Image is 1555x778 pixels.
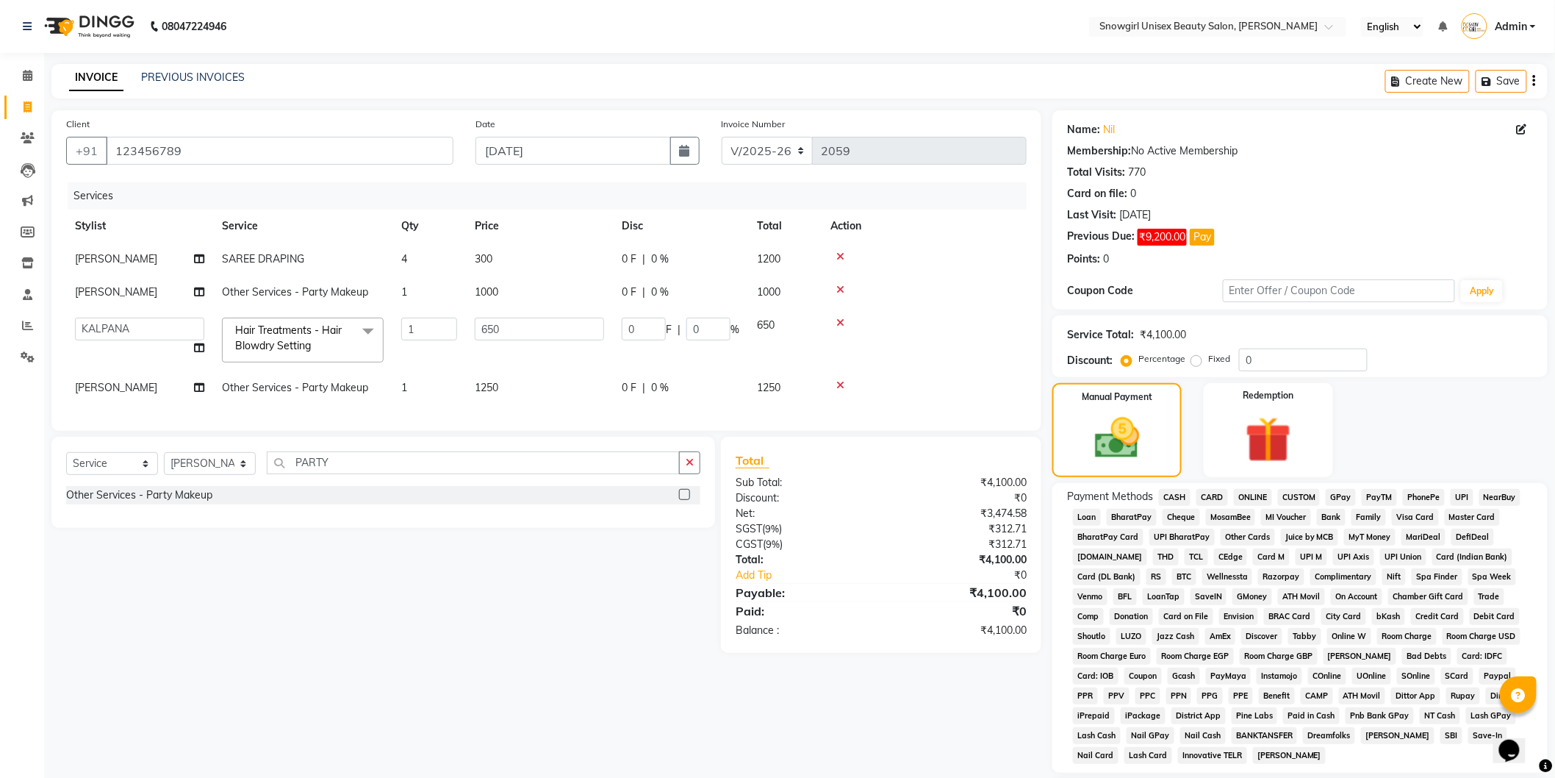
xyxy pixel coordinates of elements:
[1208,352,1230,365] label: Fixed
[66,137,107,165] button: +91
[678,322,680,338] span: |
[1124,668,1162,685] span: Coupon
[1462,13,1487,39] img: Admin
[1073,747,1118,764] span: Nail Card
[1067,283,1222,299] div: Coupon Code
[1103,122,1115,138] a: Nil
[725,623,881,638] div: Balance :
[881,602,1038,620] div: ₹0
[1073,688,1098,704] span: PPR
[213,210,392,243] th: Service
[1135,688,1160,704] span: PPC
[1073,588,1107,605] span: Venmo
[881,537,1038,552] div: ₹312.71
[466,210,613,243] th: Price
[622,251,636,267] span: 0 F
[1166,688,1192,704] span: PPN
[475,118,495,131] label: Date
[1073,568,1141,585] span: Card (DL Bank)
[75,285,157,299] span: [PERSON_NAME]
[1240,648,1318,665] span: Room Charge GBP
[736,453,769,468] span: Total
[736,538,763,551] span: CGST
[736,522,762,535] span: SGST
[1327,628,1371,645] span: Online W
[1067,327,1134,343] div: Service Total:
[37,6,138,47] img: logo
[1190,229,1215,246] button: Pay
[722,118,786,131] label: Invoice Number
[1308,668,1346,685] span: COnline
[1067,229,1135,246] div: Previous Due:
[725,568,908,583] a: Add Tip
[757,318,775,332] span: 650
[1143,588,1185,605] span: LoanTap
[1474,588,1505,605] span: Trade
[1468,568,1517,585] span: Spa Week
[1432,549,1513,565] span: Card (Indian Bank)
[730,322,739,338] span: %
[1495,19,1527,35] span: Admin
[1468,727,1507,744] span: Save-In
[1331,588,1382,605] span: On Account
[1296,549,1327,565] span: UPI M
[141,71,245,84] a: PREVIOUS INVOICES
[401,252,407,265] span: 4
[1257,668,1302,685] span: Instamojo
[1362,489,1397,506] span: PayTM
[1253,549,1290,565] span: Card M
[1361,727,1434,744] span: [PERSON_NAME]
[1221,529,1275,546] span: Other Cards
[1391,688,1440,704] span: Dittor App
[1321,608,1366,625] span: City Card
[1451,489,1473,506] span: UPI
[1403,489,1445,506] span: PhonePe
[666,322,672,338] span: F
[392,210,466,243] th: Qty
[766,538,780,550] span: 9%
[651,380,669,396] span: 0 %
[1073,668,1118,685] span: Card: IOB
[1333,549,1374,565] span: UPI Axis
[642,380,645,396] span: |
[1264,608,1315,625] span: BRAC Card
[1121,707,1166,724] span: iPackage
[881,506,1038,521] div: ₹3,474.58
[1397,668,1435,685] span: SOnline
[1146,568,1166,585] span: RS
[1110,608,1153,625] span: Donation
[1140,327,1186,343] div: ₹4,100.00
[267,452,680,474] input: Search or Scan
[725,490,881,506] div: Discount:
[725,602,881,620] div: Paid:
[757,381,780,394] span: 1250
[1457,648,1507,665] span: Card: IDFC
[1232,727,1298,744] span: BANKTANSFER
[1113,588,1137,605] span: BFL
[1388,588,1468,605] span: Chamber Gift Card
[1104,688,1130,704] span: PPV
[1258,568,1304,585] span: Razorpay
[1157,648,1234,665] span: Room Charge EGP
[66,210,213,243] th: Stylist
[1180,727,1226,744] span: Nail Cash
[642,251,645,267] span: |
[1303,727,1355,744] span: Dreamfolks
[622,380,636,396] span: 0 F
[1372,608,1405,625] span: bKash
[1185,549,1208,565] span: TCL
[1440,727,1462,744] span: SBI
[475,285,498,299] span: 1000
[1073,707,1115,724] span: iPrepaid
[222,252,304,265] span: SAREE DRAPING
[1234,489,1272,506] span: ONLINE
[1380,549,1426,565] span: UPI Union
[1479,489,1521,506] span: NearBuy
[765,523,779,535] span: 9%
[1352,668,1391,685] span: UOnline
[1339,688,1386,704] span: ATH Movil
[401,285,407,299] span: 1
[1138,352,1185,365] label: Percentage
[1441,668,1474,685] span: SCard
[1402,648,1451,665] span: Bad Debts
